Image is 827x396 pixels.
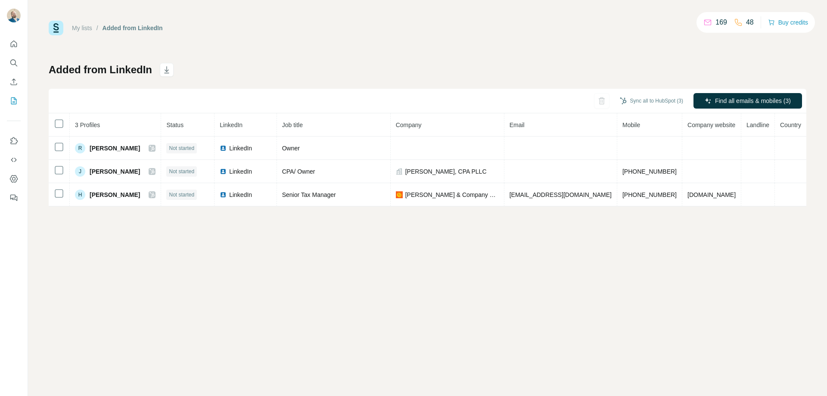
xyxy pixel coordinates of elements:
[715,97,791,105] span: Find all emails & mobiles (3)
[405,167,487,176] span: [PERSON_NAME], CPA PLLC
[220,122,243,128] span: LinkedIn
[405,190,499,199] span: [PERSON_NAME] & Company LLP
[746,17,754,28] p: 48
[687,191,736,198] span: [DOMAIN_NAME]
[7,93,21,109] button: My lists
[396,122,422,128] span: Company
[622,168,677,175] span: [PHONE_NUMBER]
[75,143,85,153] div: R
[7,55,21,71] button: Search
[746,122,769,128] span: Landline
[282,191,336,198] span: Senior Tax Manager
[693,93,802,109] button: Find all emails & mobiles (3)
[780,122,801,128] span: Country
[282,122,303,128] span: Job title
[7,36,21,52] button: Quick start
[103,24,163,32] div: Added from LinkedIn
[687,122,735,128] span: Company website
[768,16,808,28] button: Buy credits
[75,122,100,128] span: 3 Profiles
[49,21,63,35] img: Surfe Logo
[510,122,525,128] span: Email
[166,122,183,128] span: Status
[90,190,140,199] span: [PERSON_NAME]
[7,171,21,187] button: Dashboard
[614,94,689,107] button: Sync all to HubSpot (3)
[75,166,85,177] div: J
[7,9,21,22] img: Avatar
[220,145,227,152] img: LinkedIn logo
[169,191,194,199] span: Not started
[90,167,140,176] span: [PERSON_NAME]
[169,144,194,152] span: Not started
[220,191,227,198] img: LinkedIn logo
[220,168,227,175] img: LinkedIn logo
[715,17,727,28] p: 169
[90,144,140,153] span: [PERSON_NAME]
[229,144,252,153] span: LinkedIn
[622,122,640,128] span: Mobile
[510,191,612,198] span: [EMAIL_ADDRESS][DOMAIN_NAME]
[169,168,194,175] span: Not started
[7,133,21,149] button: Use Surfe on LinkedIn
[282,168,315,175] span: CPA/ Owner
[622,191,677,198] span: [PHONE_NUMBER]
[396,191,403,198] img: company-logo
[7,74,21,90] button: Enrich CSV
[72,25,92,31] a: My lists
[75,190,85,200] div: H
[229,167,252,176] span: LinkedIn
[49,63,152,77] h1: Added from LinkedIn
[7,152,21,168] button: Use Surfe API
[229,190,252,199] span: LinkedIn
[282,145,300,152] span: Owner
[7,190,21,206] button: Feedback
[96,24,98,32] li: /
